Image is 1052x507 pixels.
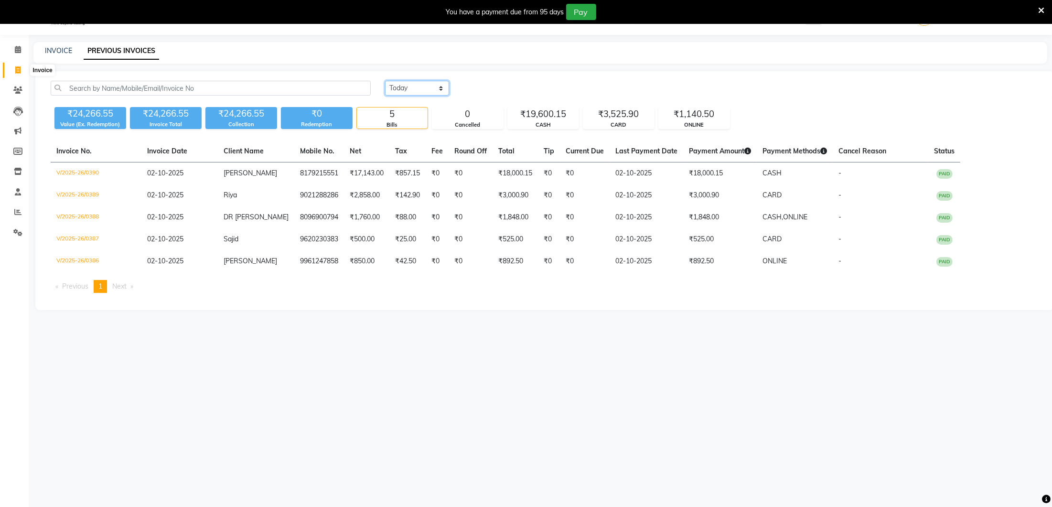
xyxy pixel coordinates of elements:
[838,235,841,243] span: -
[538,206,560,228] td: ₹0
[936,169,953,179] span: PAID
[344,228,389,250] td: ₹500.00
[538,162,560,185] td: ₹0
[224,169,277,177] span: [PERSON_NAME]
[683,206,757,228] td: ₹1,848.00
[566,4,596,20] button: Pay
[493,162,538,185] td: ₹18,000.15
[432,121,503,129] div: Cancelled
[56,147,92,155] span: Invoice No.
[508,108,579,121] div: ₹19,600.15
[389,184,426,206] td: ₹142.90
[426,184,449,206] td: ₹0
[344,206,389,228] td: ₹1,760.00
[344,184,389,206] td: ₹2,858.00
[344,250,389,272] td: ₹850.00
[560,228,610,250] td: ₹0
[493,184,538,206] td: ₹3,000.90
[689,147,751,155] span: Payment Amount
[431,147,443,155] span: Fee
[62,282,88,291] span: Previous
[224,191,237,199] span: Riya
[538,184,560,206] td: ₹0
[51,81,371,96] input: Search by Name/Mobile/Email/Invoice No
[762,213,783,221] span: CASH,
[659,108,730,121] div: ₹1,140.50
[389,162,426,185] td: ₹857.15
[426,206,449,228] td: ₹0
[538,250,560,272] td: ₹0
[560,184,610,206] td: ₹0
[294,206,344,228] td: 8096900794
[683,184,757,206] td: ₹3,000.90
[683,228,757,250] td: ₹525.00
[389,206,426,228] td: ₹88.00
[610,162,683,185] td: 02-10-2025
[544,147,554,155] span: Tip
[147,169,183,177] span: 02-10-2025
[147,213,183,221] span: 02-10-2025
[838,213,841,221] span: -
[936,213,953,223] span: PAID
[566,147,604,155] span: Current Due
[224,147,264,155] span: Client Name
[426,250,449,272] td: ₹0
[224,213,289,221] span: DR [PERSON_NAME]
[51,206,141,228] td: V/2025-26/0388
[205,107,277,120] div: ₹24,266.55
[762,257,787,265] span: ONLINE
[147,257,183,265] span: 02-10-2025
[357,108,428,121] div: 5
[51,280,1039,293] nav: Pagination
[683,250,757,272] td: ₹892.50
[610,228,683,250] td: 02-10-2025
[294,250,344,272] td: 9961247858
[762,191,782,199] span: CARD
[395,147,407,155] span: Tax
[294,162,344,185] td: 8179215551
[51,228,141,250] td: V/2025-26/0387
[205,120,277,129] div: Collection
[615,147,677,155] span: Last Payment Date
[98,282,102,291] span: 1
[610,206,683,228] td: 02-10-2025
[112,282,127,291] span: Next
[294,184,344,206] td: 9021288286
[683,162,757,185] td: ₹18,000.15
[389,250,426,272] td: ₹42.50
[130,107,202,120] div: ₹24,266.55
[54,120,126,129] div: Value (Ex. Redemption)
[51,250,141,272] td: V/2025-26/0386
[498,147,515,155] span: Total
[934,147,955,155] span: Status
[54,107,126,120] div: ₹24,266.55
[493,250,538,272] td: ₹892.50
[583,121,654,129] div: CARD
[610,184,683,206] td: 02-10-2025
[147,191,183,199] span: 02-10-2025
[449,250,493,272] td: ₹0
[838,147,886,155] span: Cancel Reason
[783,213,807,221] span: ONLINE
[294,228,344,250] td: 9620230383
[560,250,610,272] td: ₹0
[454,147,487,155] span: Round Off
[389,228,426,250] td: ₹25.00
[446,7,564,17] div: You have a payment due from 95 days
[659,121,730,129] div: ONLINE
[84,43,159,60] a: PREVIOUS INVOICES
[51,162,141,185] td: V/2025-26/0390
[936,235,953,245] span: PAID
[350,147,361,155] span: Net
[432,108,503,121] div: 0
[838,257,841,265] span: -
[426,162,449,185] td: ₹0
[147,147,187,155] span: Invoice Date
[147,235,183,243] span: 02-10-2025
[449,206,493,228] td: ₹0
[344,162,389,185] td: ₹17,143.00
[936,191,953,201] span: PAID
[300,147,334,155] span: Mobile No.
[560,162,610,185] td: ₹0
[426,228,449,250] td: ₹0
